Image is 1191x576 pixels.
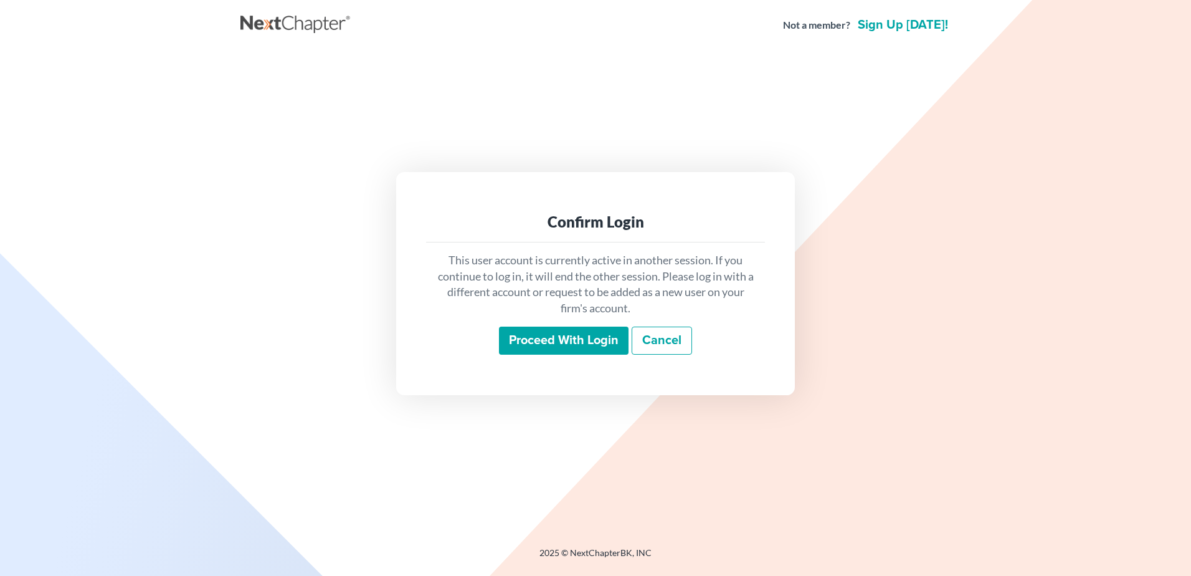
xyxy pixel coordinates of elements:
[436,212,755,232] div: Confirm Login
[436,252,755,317] p: This user account is currently active in another session. If you continue to log in, it will end ...
[855,19,951,31] a: Sign up [DATE]!
[783,18,850,32] strong: Not a member?
[632,327,692,355] a: Cancel
[499,327,629,355] input: Proceed with login
[240,547,951,569] div: 2025 © NextChapterBK, INC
